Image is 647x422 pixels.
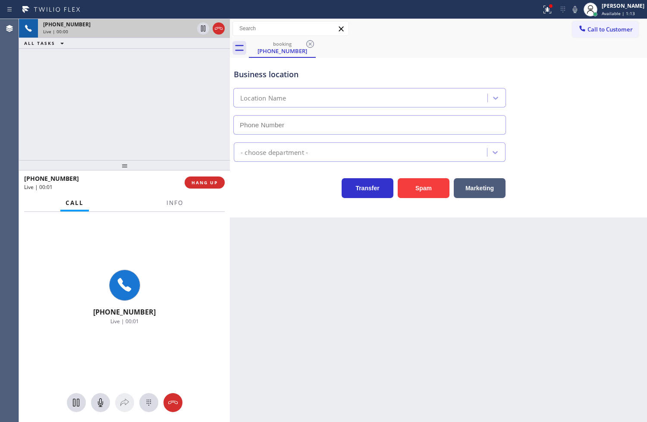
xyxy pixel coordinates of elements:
[192,180,218,186] span: HANG UP
[185,176,225,189] button: HANG UP
[234,69,506,80] div: Business location
[24,183,53,191] span: Live | 00:01
[587,25,633,33] span: Call to Customer
[91,393,110,412] button: Mute
[161,195,188,211] button: Info
[67,393,86,412] button: Hold Customer
[139,393,158,412] button: Open dialpad
[110,318,139,325] span: Live | 00:01
[197,22,209,35] button: Hold Customer
[569,3,581,16] button: Mute
[602,10,635,16] span: Available | 1:13
[250,41,315,47] div: booking
[572,21,638,38] button: Call to Customer
[342,178,393,198] button: Transfer
[602,2,644,9] div: [PERSON_NAME]
[24,40,55,46] span: ALL TASKS
[454,178,506,198] button: Marketing
[250,47,315,55] div: [PHONE_NUMBER]
[93,307,156,317] span: [PHONE_NUMBER]
[24,174,79,183] span: [PHONE_NUMBER]
[213,22,225,35] button: Hang up
[233,22,349,35] input: Search
[115,393,134,412] button: Open directory
[66,199,84,207] span: Call
[19,38,72,48] button: ALL TASKS
[43,28,68,35] span: Live | 00:00
[60,195,89,211] button: Call
[250,38,315,57] div: (862) 304-1707
[43,21,91,28] span: [PHONE_NUMBER]
[163,393,182,412] button: Hang up
[240,93,286,103] div: Location Name
[241,147,308,157] div: - choose department -
[166,199,183,207] span: Info
[233,115,506,135] input: Phone Number
[398,178,449,198] button: Spam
